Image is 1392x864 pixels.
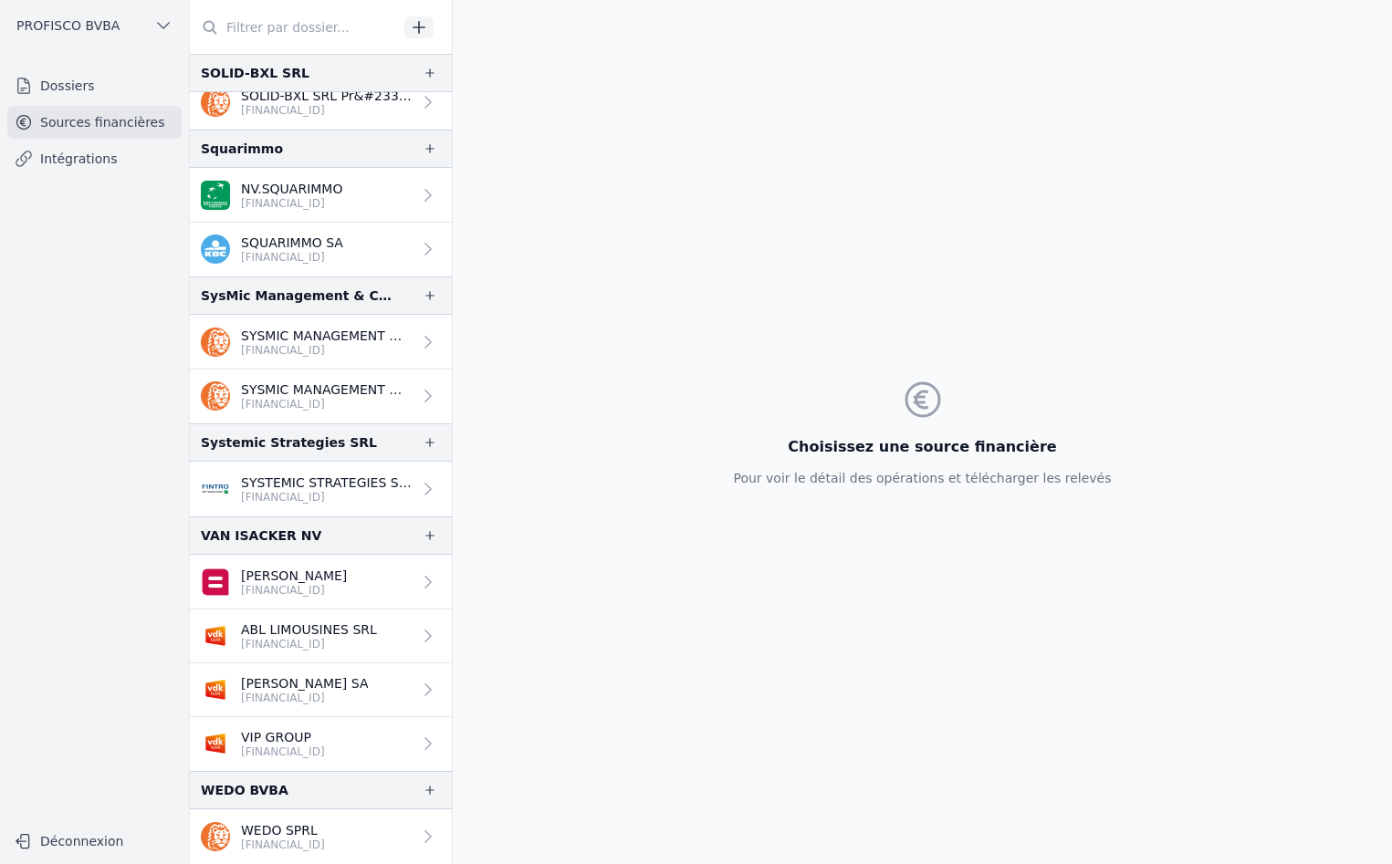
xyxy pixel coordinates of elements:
[201,474,230,504] img: FINTRO_BE_BUSINESS_GEBABEBB.png
[190,315,452,370] a: SYSMIC MANAGEMENT & CONSULTING SRL [FINANCIAL_ID]
[201,88,230,117] img: ing.png
[241,87,412,105] p: SOLID-BXL SRL Pr&#233;compte//Imp&#244;t
[190,370,452,423] a: SYSMIC MANAGEMENT & CONSULTING SRL Administrative Services [FINANCIAL_ID]
[16,16,120,35] span: PROFISCO BVBA
[241,674,368,692] p: [PERSON_NAME] SA
[241,343,412,358] p: [FINANCIAL_ID]
[241,490,412,505] p: [FINANCIAL_ID]
[190,609,452,663] a: ABL LIMOUSINES SRL [FINANCIAL_ID]
[241,744,325,759] p: [FINANCIAL_ID]
[241,327,412,345] p: SYSMIC MANAGEMENT & CONSULTING SRL
[241,380,412,399] p: SYSMIC MANAGEMENT & CONSULTING SRL Administrative Services
[241,821,325,839] p: WEDO SPRL
[241,196,342,211] p: [FINANCIAL_ID]
[241,620,377,639] p: ABL LIMOUSINES SRL
[201,822,230,851] img: ing.png
[201,138,283,160] div: Squarimmo
[241,637,377,651] p: [FINANCIAL_ID]
[201,525,321,547] div: VAN ISACKER NV
[241,397,412,411] p: [FINANCIAL_ID]
[190,663,452,717] a: [PERSON_NAME] SA [FINANCIAL_ID]
[190,462,452,516] a: SYSTEMIC STRATEGIES SRL [FINANCIAL_ID]
[241,474,412,492] p: SYSTEMIC STRATEGIES SRL
[201,675,230,704] img: VDK_VDSPBE22XXX.png
[201,432,377,453] div: Systemic Strategies SRL
[201,779,288,801] div: WEDO BVBA
[241,180,342,198] p: NV.SQUARIMMO
[201,621,230,651] img: VDK_VDSPBE22XXX.png
[201,234,230,264] img: kbc.png
[201,729,230,758] img: VDK_VDSPBE22XXX.png
[7,827,182,856] button: Déconnexion
[201,567,230,597] img: belfius-1.png
[201,285,393,307] div: SysMic Management & Consulting BV
[7,11,182,40] button: PROFISCO BVBA
[7,106,182,139] a: Sources financières
[241,567,347,585] p: [PERSON_NAME]
[241,250,343,265] p: [FINANCIAL_ID]
[201,181,230,210] img: BNP_BE_BUSINESS_GEBABEBB.png
[241,103,412,118] p: [FINANCIAL_ID]
[190,223,452,276] a: SQUARIMMO SA [FINANCIAL_ID]
[7,142,182,175] a: Intégrations
[190,11,398,44] input: Filtrer par dossier...
[201,328,230,357] img: ing.png
[201,381,230,411] img: ing.png
[733,436,1111,458] h3: Choisissez une source financière
[190,555,452,609] a: [PERSON_NAME] [FINANCIAL_ID]
[241,234,343,252] p: SQUARIMMO SA
[190,168,452,223] a: NV.SQUARIMMO [FINANCIAL_ID]
[190,717,452,771] a: VIP GROUP [FINANCIAL_ID]
[733,469,1111,487] p: Pour voir le détail des opérations et télécharger les relevés
[241,583,347,598] p: [FINANCIAL_ID]
[190,809,452,864] a: WEDO SPRL [FINANCIAL_ID]
[241,728,325,746] p: VIP GROUP
[7,69,182,102] a: Dossiers
[201,62,309,84] div: SOLID-BXL SRL
[241,838,325,852] p: [FINANCIAL_ID]
[241,691,368,705] p: [FINANCIAL_ID]
[190,76,452,130] a: SOLID-BXL SRL Pr&#233;compte//Imp&#244;t [FINANCIAL_ID]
